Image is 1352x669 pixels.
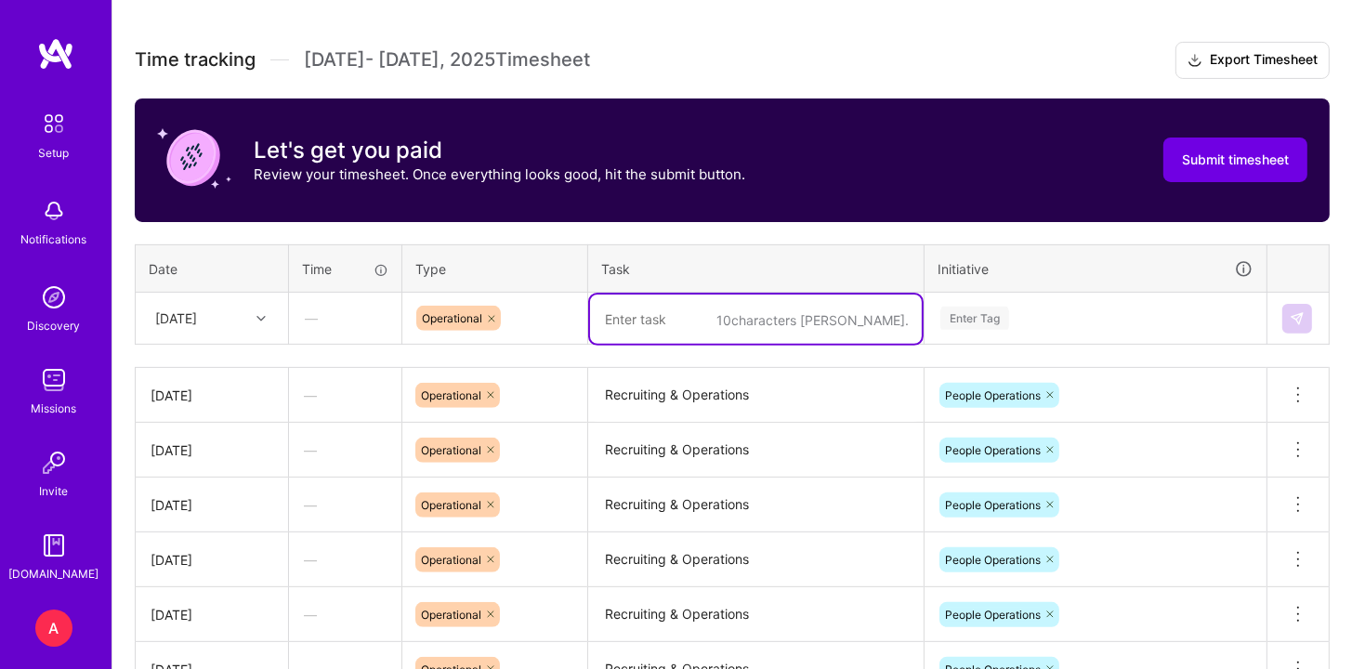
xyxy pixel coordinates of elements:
div: [DOMAIN_NAME] [9,564,99,584]
img: logo [37,37,74,71]
img: teamwork [35,361,72,399]
img: bell [35,192,72,230]
div: Initiative [938,258,1254,280]
div: [DATE] [151,605,273,624]
div: Setup [39,143,70,163]
span: Operational [421,498,481,512]
a: A [31,610,77,647]
textarea: Recruiting & Operations [590,589,922,640]
span: People Operations [945,443,1041,457]
span: Operational [422,311,482,325]
span: People Operations [945,608,1041,622]
div: [DATE] [155,308,197,328]
span: Operational [421,443,481,457]
button: Export Timesheet [1175,42,1330,79]
div: A [35,610,72,647]
div: Notifications [21,230,87,249]
div: 10 characters [PERSON_NAME]. [716,311,909,329]
img: guide book [35,527,72,564]
span: [DATE] - [DATE] , 2025 Timesheet [304,48,590,72]
div: Missions [32,399,77,418]
span: Operational [421,388,481,402]
div: [DATE] [151,440,273,460]
textarea: Recruiting & Operations [590,425,922,476]
div: [DATE] [151,495,273,515]
p: Review your timesheet. Once everything looks good, hit the submit button. [254,164,745,184]
img: setup [34,104,73,143]
div: Enter Tag [940,304,1009,333]
img: coin [157,121,231,195]
div: — [289,480,401,530]
div: — [289,426,401,475]
i: icon Chevron [256,314,266,323]
div: Time [302,259,388,279]
th: Date [136,244,289,293]
div: — [290,294,400,343]
textarea: Recruiting & Operations [590,534,922,585]
div: — [289,535,401,584]
div: [DATE] [151,550,273,570]
img: Submit [1290,311,1305,326]
span: Time tracking [135,48,256,72]
span: Operational [421,553,481,567]
img: Invite [35,444,72,481]
button: Submit timesheet [1163,138,1307,182]
th: Type [402,244,588,293]
div: — [289,590,401,639]
img: discovery [35,279,72,316]
span: People Operations [945,388,1041,402]
div: Invite [40,481,69,501]
span: Submit timesheet [1182,151,1289,169]
div: Discovery [28,316,81,335]
textarea: Recruiting & Operations [590,479,922,531]
span: People Operations [945,553,1041,567]
th: Task [588,244,925,293]
h3: Let's get you paid [254,137,745,164]
div: — [289,371,401,420]
div: [DATE] [151,386,273,405]
textarea: Recruiting & Operations [590,370,922,422]
span: Operational [421,608,481,622]
i: icon Download [1188,51,1202,71]
span: People Operations [945,498,1041,512]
